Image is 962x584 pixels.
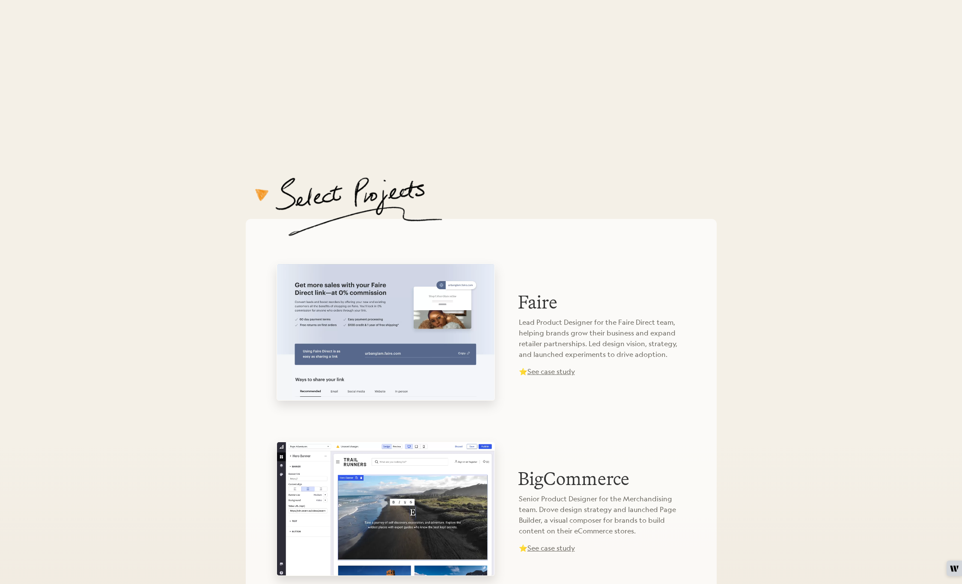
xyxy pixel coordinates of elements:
p: ⭐ [519,542,686,554]
span: See case study [527,367,575,376]
p: Lead Product Designer for the Faire Direct team, helping brands grow their business and expand re... [519,317,686,360]
h1: Faire [518,293,686,311]
p: Senior Product Designer for the Merchandising team. Drove design strategy and launched Page Build... [519,494,686,536]
span: See case study [527,543,575,553]
a: FaireLead Product Designer for the Faire Direct team, helping brands grow their business and expa... [246,264,717,401]
a: BigCommerceSenior Product Designer for the Merchandising team. Drove design strategy and launched... [246,442,717,576]
h1: BigCommerce [518,469,686,488]
p: ⭐ [519,366,686,377]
